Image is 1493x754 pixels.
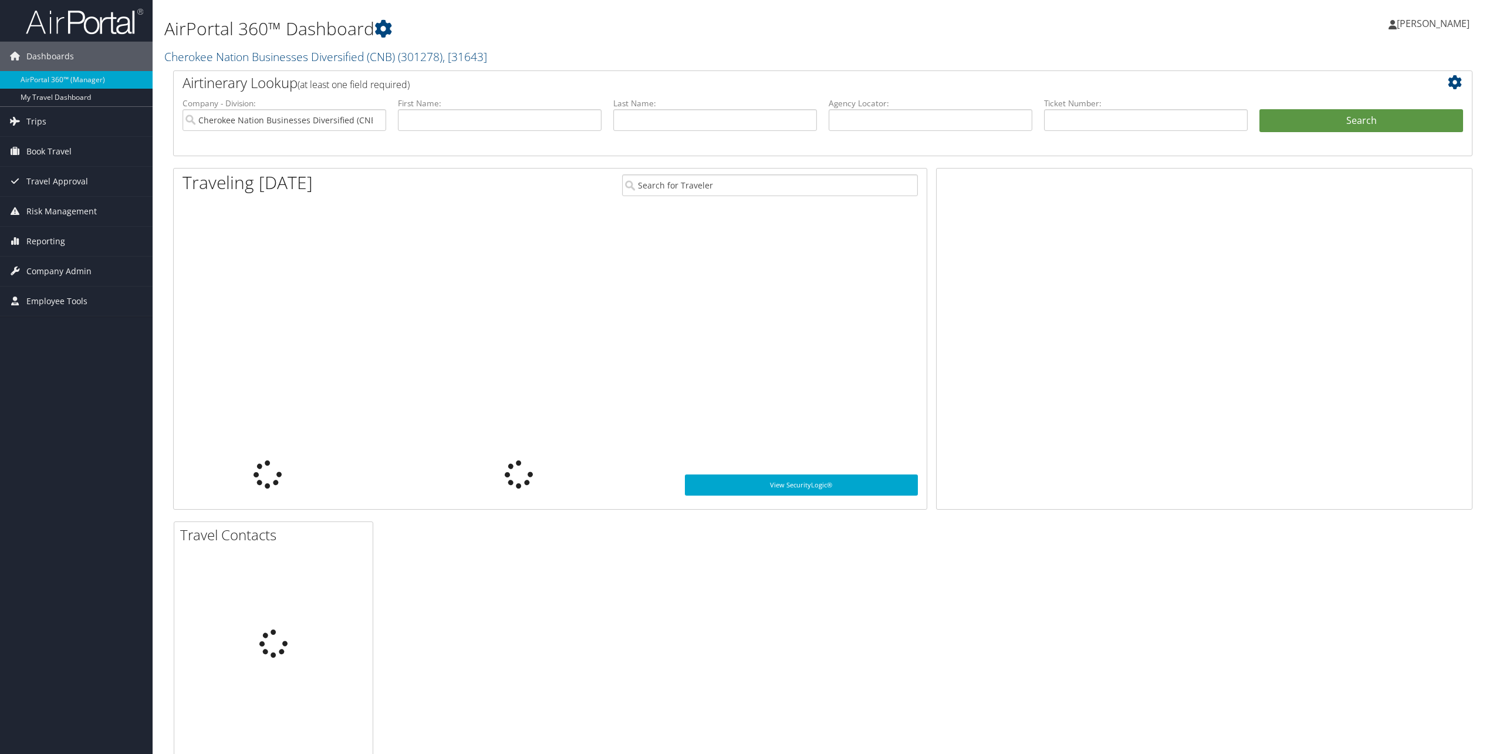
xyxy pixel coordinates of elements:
span: (at least one field required) [298,78,410,91]
span: , [ 31643 ] [443,49,487,65]
label: Ticket Number: [1044,97,1248,109]
a: [PERSON_NAME] [1389,6,1481,41]
span: [PERSON_NAME] [1397,17,1470,30]
button: Search [1259,109,1463,133]
span: Trips [26,107,46,136]
label: Company - Division: [183,97,386,109]
label: Last Name: [613,97,817,109]
span: Book Travel [26,137,72,166]
span: Company Admin [26,257,92,286]
span: Travel Approval [26,167,88,196]
h1: AirPortal 360™ Dashboard [164,16,1042,41]
span: ( 301278 ) [398,49,443,65]
h2: Travel Contacts [180,525,373,545]
img: airportal-logo.png [26,8,143,35]
a: Cherokee Nation Businesses Diversified (CNB) [164,49,487,65]
span: Risk Management [26,197,97,226]
span: Reporting [26,227,65,256]
a: View SecurityLogic® [685,474,918,496]
h2: Airtinerary Lookup [183,73,1355,93]
input: Search for Traveler [622,174,918,196]
span: Employee Tools [26,287,87,316]
label: Agency Locator: [829,97,1032,109]
h1: Traveling [DATE] [183,170,313,195]
label: First Name: [398,97,602,109]
span: Dashboards [26,42,74,71]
